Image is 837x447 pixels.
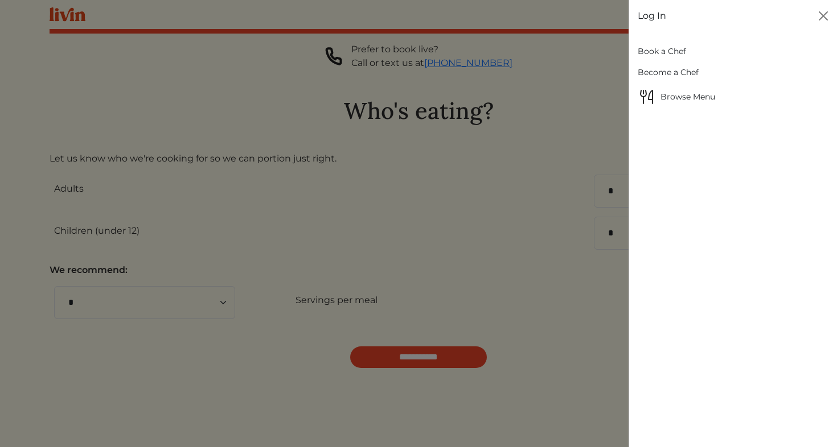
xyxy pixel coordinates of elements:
[638,83,828,110] a: Browse MenuBrowse Menu
[638,62,828,83] a: Become a Chef
[638,41,828,62] a: Book a Chef
[638,88,828,106] span: Browse Menu
[638,9,666,23] a: Log In
[814,7,832,25] button: Close
[638,88,656,106] img: Browse Menu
